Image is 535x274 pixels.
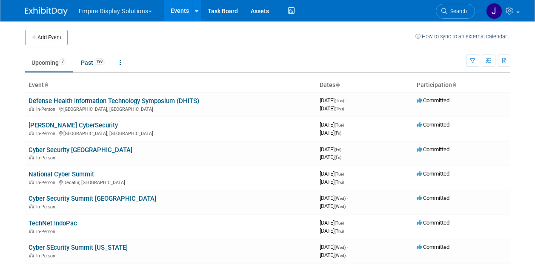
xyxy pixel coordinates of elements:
[25,7,68,16] img: ExhibitDay
[417,244,449,250] span: Committed
[29,179,313,185] div: Decatur, [GEOGRAPHIC_DATA]
[345,170,346,177] span: -
[320,195,348,201] span: [DATE]
[320,228,344,234] span: [DATE]
[29,105,313,112] div: [GEOGRAPHIC_DATA], [GEOGRAPHIC_DATA]
[486,3,502,19] img: Jessica Luyster
[316,78,413,92] th: Dates
[29,170,94,178] a: National Cyber Summit
[335,245,346,250] span: (Wed)
[29,195,156,202] a: Cyber Security Summit [GEOGRAPHIC_DATA]
[320,154,341,160] span: [DATE]
[335,107,344,111] span: (Thu)
[417,219,449,226] span: Committed
[320,244,348,250] span: [DATE]
[335,123,344,127] span: (Tue)
[335,131,341,136] span: (Fri)
[320,203,346,209] span: [DATE]
[417,146,449,153] span: Committed
[29,146,132,154] a: Cyber Security [GEOGRAPHIC_DATA]
[320,130,341,136] span: [DATE]
[29,219,77,227] a: TechNet IndoPac
[343,146,344,153] span: -
[335,98,344,103] span: (Tue)
[335,180,344,185] span: (Thu)
[29,130,313,136] div: [GEOGRAPHIC_DATA], [GEOGRAPHIC_DATA]
[335,81,340,88] a: Sort by Start Date
[335,172,344,176] span: (Tue)
[29,131,34,135] img: In-Person Event
[335,204,346,209] span: (Wed)
[36,253,58,259] span: In-Person
[413,78,510,92] th: Participation
[29,121,118,129] a: [PERSON_NAME] CyberSecurity
[335,253,346,258] span: (Wed)
[29,244,128,251] a: Cyber SEcurity Summit [US_STATE]
[36,229,58,234] span: In-Person
[345,121,346,128] span: -
[25,55,73,71] a: Upcoming7
[320,179,344,185] span: [DATE]
[417,121,449,128] span: Committed
[447,8,467,14] span: Search
[335,147,341,152] span: (Fri)
[335,155,341,160] span: (Fri)
[59,58,66,65] span: 7
[320,105,344,112] span: [DATE]
[29,229,34,233] img: In-Person Event
[335,221,344,225] span: (Tue)
[320,146,344,153] span: [DATE]
[25,78,316,92] th: Event
[345,97,346,104] span: -
[347,195,348,201] span: -
[320,170,346,177] span: [DATE]
[347,244,348,250] span: -
[36,131,58,136] span: In-Person
[74,55,112,71] a: Past198
[320,252,346,258] span: [DATE]
[36,107,58,112] span: In-Person
[335,196,346,201] span: (Wed)
[415,33,510,40] a: How to sync to an external calendar...
[320,97,346,104] span: [DATE]
[36,180,58,185] span: In-Person
[320,121,346,128] span: [DATE]
[44,81,48,88] a: Sort by Event Name
[29,107,34,111] img: In-Person Event
[29,180,34,184] img: In-Person Event
[320,219,346,226] span: [DATE]
[436,4,475,19] a: Search
[417,97,449,104] span: Committed
[29,155,34,159] img: In-Person Event
[29,253,34,257] img: In-Person Event
[452,81,456,88] a: Sort by Participation Type
[417,195,449,201] span: Committed
[36,155,58,161] span: In-Person
[417,170,449,177] span: Committed
[335,229,344,234] span: (Thu)
[94,58,105,65] span: 198
[29,204,34,208] img: In-Person Event
[36,204,58,210] span: In-Person
[29,97,199,105] a: Defense Health Information Technology Symposium (DHITS)
[25,30,68,45] button: Add Event
[345,219,346,226] span: -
